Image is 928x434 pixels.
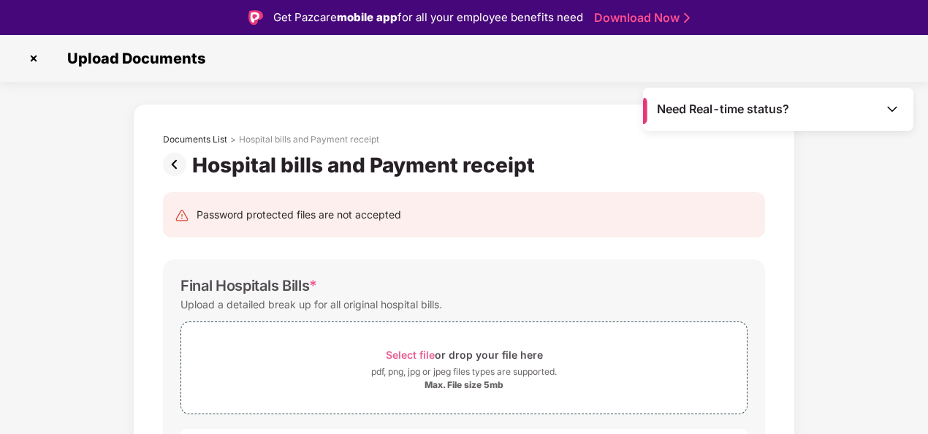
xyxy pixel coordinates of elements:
[163,153,192,176] img: svg+xml;base64,PHN2ZyBpZD0iUHJldi0zMngzMiIgeG1sbnM9Imh0dHA6Ly93d3cudzMub3JnLzIwMDAvc3ZnIiB3aWR0aD...
[197,207,401,223] div: Password protected files are not accepted
[163,134,227,145] div: Documents List
[386,349,435,361] span: Select file
[594,10,685,26] a: Download Now
[337,10,398,24] strong: mobile app
[230,134,236,145] div: >
[885,102,900,116] img: Toggle Icon
[425,379,503,391] div: Max. File size 5mb
[22,47,45,70] img: svg+xml;base64,PHN2ZyBpZD0iQ3Jvc3MtMzJ4MzIiIHhtbG5zPSJodHRwOi8vd3d3LnczLm9yZy8yMDAwL3N2ZyIgd2lkdG...
[181,333,747,403] span: Select fileor drop your file herepdf, png, jpg or jpeg files types are supported.Max. File size 5mb
[386,345,543,365] div: or drop your file here
[239,134,379,145] div: Hospital bills and Payment receipt
[180,277,317,294] div: Final Hospitals Bills
[175,208,189,223] img: svg+xml;base64,PHN2ZyB4bWxucz0iaHR0cDovL3d3dy53My5vcmcvMjAwMC9zdmciIHdpZHRoPSIyNCIgaGVpZ2h0PSIyNC...
[273,9,583,26] div: Get Pazcare for all your employee benefits need
[684,10,690,26] img: Stroke
[371,365,557,379] div: pdf, png, jpg or jpeg files types are supported.
[192,153,541,178] div: Hospital bills and Payment receipt
[180,294,442,314] div: Upload a detailed break up for all original hospital bills.
[248,10,263,25] img: Logo
[657,102,789,117] span: Need Real-time status?
[53,50,213,67] span: Upload Documents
